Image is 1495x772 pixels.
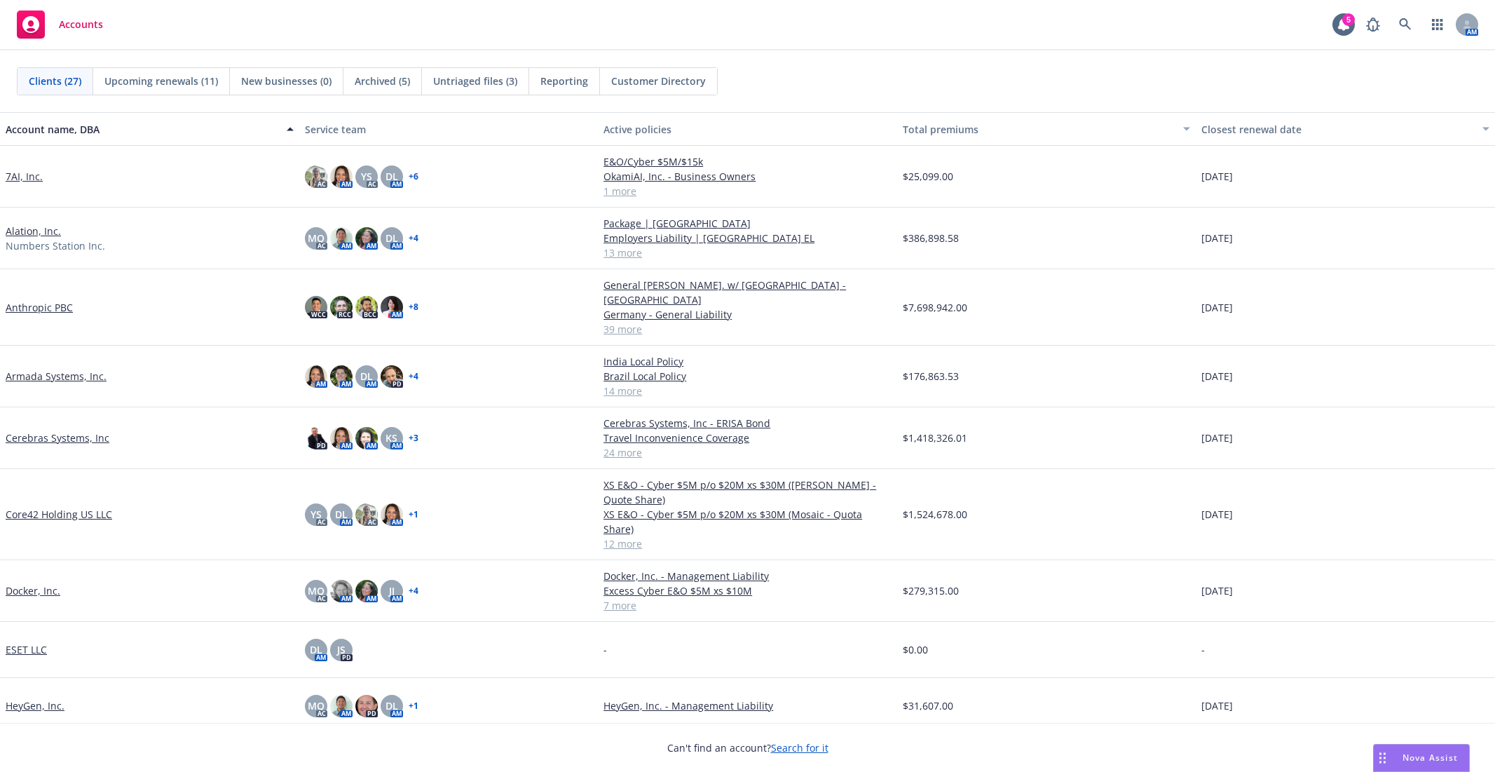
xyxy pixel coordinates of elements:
span: [DATE] [1201,369,1233,384]
div: Closest renewal date [1201,122,1474,137]
a: XS E&O - Cyber $5M p/o $20M xs $30M (Mosaic - Quota Share) [603,507,892,536]
div: 5 [1342,13,1355,26]
a: Search for it [771,741,828,754]
img: photo [305,165,327,188]
span: DL [385,698,398,713]
span: [DATE] [1201,169,1233,184]
span: YS [361,169,372,184]
img: photo [355,227,378,250]
button: Nova Assist [1373,744,1470,772]
a: India Local Policy [603,354,892,369]
a: + 3 [409,434,418,442]
a: Employers Liability | [GEOGRAPHIC_DATA] EL [603,231,892,245]
span: $0.00 [903,642,928,657]
span: [DATE] [1201,431,1233,445]
a: Docker, Inc. [6,583,60,598]
a: Excess Cyber E&O $5M xs $10M [603,583,892,598]
a: + 1 [409,510,418,519]
a: Armada Systems, Inc. [6,369,107,384]
span: - [1201,642,1205,657]
img: photo [330,695,353,717]
span: Reporting [540,74,588,88]
a: + 1 [409,702,418,710]
a: 24 more [603,445,892,460]
img: photo [305,365,327,388]
button: Total premiums [897,112,1196,146]
a: 1 more [603,184,892,198]
span: $7,698,942.00 [903,300,967,315]
span: MQ [308,231,325,245]
span: DL [385,231,398,245]
span: [DATE] [1201,698,1233,713]
span: KS [385,431,397,445]
a: Accounts [11,5,109,44]
button: Active policies [598,112,897,146]
a: 12 more [603,536,892,551]
a: HeyGen, Inc. [6,698,64,713]
img: photo [355,296,378,318]
a: ESET LLC [6,642,47,657]
img: photo [330,165,353,188]
span: DL [360,369,373,384]
img: photo [330,427,353,449]
img: photo [305,427,327,449]
span: [DATE] [1201,507,1233,522]
button: Closest renewal date [1196,112,1495,146]
a: + 4 [409,587,418,595]
a: + 4 [409,234,418,243]
img: photo [355,427,378,449]
img: photo [305,296,327,318]
span: $279,315.00 [903,583,959,598]
div: Active policies [603,122,892,137]
img: photo [330,580,353,602]
span: [DATE] [1201,231,1233,245]
span: Accounts [59,19,103,30]
a: 14 more [603,384,892,398]
span: - [603,642,607,657]
span: Nova Assist [1402,752,1458,764]
a: HeyGen, Inc. - Management Liability [603,698,892,713]
span: JS [337,642,346,657]
a: Anthropic PBC [6,300,73,315]
img: photo [381,503,403,526]
span: Archived (5) [355,74,410,88]
span: [DATE] [1201,583,1233,598]
span: $176,863.53 [903,369,959,384]
div: Service team [305,122,593,137]
img: photo [355,695,378,717]
span: $31,607.00 [903,698,953,713]
span: Numbers Station Inc. [6,238,105,253]
span: MQ [308,698,325,713]
div: Drag to move [1374,745,1391,771]
span: Untriaged files (3) [433,74,517,88]
a: 39 more [603,322,892,337]
img: photo [330,296,353,318]
span: $25,099.00 [903,169,953,184]
a: Brazil Local Policy [603,369,892,384]
span: $1,418,326.01 [903,431,967,445]
img: photo [381,365,403,388]
a: General [PERSON_NAME]. w/ [GEOGRAPHIC_DATA] - [GEOGRAPHIC_DATA] [603,278,892,307]
a: Alation, Inc. [6,224,61,238]
span: YS [310,507,322,522]
a: + 4 [409,372,418,381]
a: XS E&O - Cyber $5M p/o $20M xs $30M ([PERSON_NAME] - Quote Share) [603,478,892,507]
img: photo [330,365,353,388]
a: OkamiAI, Inc. - Business Owners [603,169,892,184]
span: [DATE] [1201,300,1233,315]
a: Report a Bug [1359,11,1387,39]
a: 13 more [603,245,892,260]
img: photo [381,296,403,318]
a: Cerebras Systems, Inc [6,431,109,445]
span: $386,898.58 [903,231,959,245]
div: Account name, DBA [6,122,278,137]
div: Total premiums [903,122,1175,137]
a: Switch app [1424,11,1452,39]
span: DL [310,642,322,657]
a: Docker, Inc. - Management Liability [603,569,892,583]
